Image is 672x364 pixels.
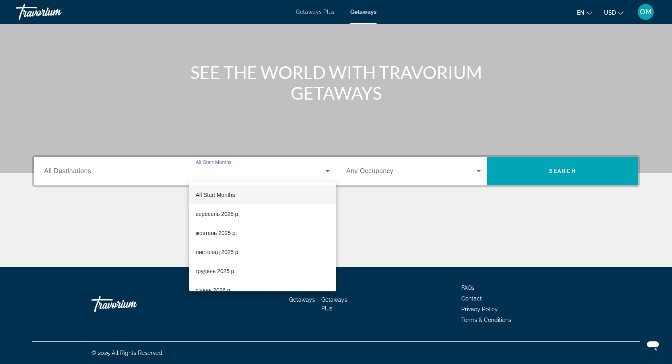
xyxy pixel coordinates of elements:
span: All Start Months [196,192,235,198]
span: грудень 2025 р. [196,266,236,276]
iframe: Кнопка для запуску вікна повідомлень [640,332,666,358]
span: листопад 2025 р. [196,247,240,257]
span: жовтень 2025 р. [196,228,237,238]
span: вересень 2025 р. [196,209,240,219]
span: січень 2026 р. [196,285,232,295]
